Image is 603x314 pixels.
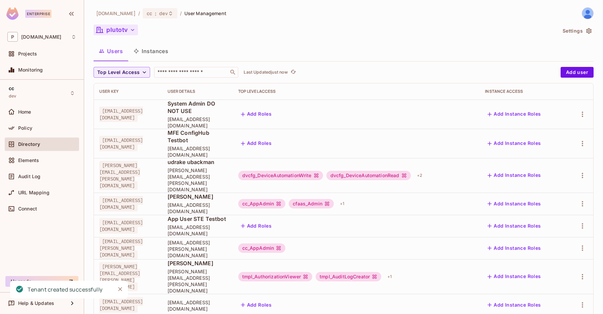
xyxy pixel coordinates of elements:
[168,145,227,158] span: [EMAIL_ADDRESS][DOMAIN_NAME]
[168,215,227,223] span: App User STE Testbot
[168,158,227,166] span: udrake ubackman
[485,198,543,209] button: Add Instance Roles
[244,70,288,75] p: Last Updated just now
[485,89,561,94] div: Instance Access
[288,68,297,76] span: Click to refresh data
[337,198,347,209] div: + 1
[326,171,411,180] div: dvcfg_DeviceAutomationRead
[238,221,275,231] button: Add Roles
[582,8,593,19] img: Luis Albarenga
[18,158,39,163] span: Elements
[561,67,594,78] button: Add user
[238,171,323,180] div: dvcfg_DeviceAutomationWrite
[99,262,140,291] span: [PERSON_NAME][EMAIL_ADDRESS][PERSON_NAME][DOMAIN_NAME]
[168,260,227,267] span: [PERSON_NAME]
[385,271,394,282] div: + 1
[168,116,227,129] span: [EMAIL_ADDRESS][DOMAIN_NAME]
[94,25,138,35] button: plutotv
[168,299,227,312] span: [EMAIL_ADDRESS][DOMAIN_NAME]
[485,271,543,282] button: Add Instance Roles
[289,199,334,208] div: cfaas_Admin
[238,89,474,94] div: Top Level Access
[138,10,140,16] li: /
[238,138,275,149] button: Add Roles
[238,300,275,310] button: Add Roles
[18,142,40,147] span: Directory
[485,170,543,181] button: Add Instance Roles
[94,43,128,60] button: Users
[154,11,157,16] span: :
[99,136,143,151] span: [EMAIL_ADDRESS][DOMAIN_NAME]
[18,125,32,131] span: Policy
[28,285,103,294] div: Tenant created successfully
[94,67,150,78] button: Top Level Access
[128,43,174,60] button: Instances
[168,129,227,144] span: MFE ConfigHub Testbot
[21,34,61,40] span: Workspace: pluto.tv
[168,100,227,115] span: System Admin DO NOT USE
[168,89,227,94] div: User Details
[238,272,313,281] div: tmpl_AuthorizationViewer
[485,221,543,231] button: Add Instance Roles
[485,243,543,253] button: Add Instance Roles
[99,218,143,234] span: [EMAIL_ADDRESS][DOMAIN_NAME]
[485,109,543,120] button: Add Instance Roles
[18,109,31,115] span: Home
[96,10,136,16] span: the active workspace
[159,10,168,16] span: dev
[290,69,296,76] span: refresh
[168,239,227,259] span: [EMAIL_ADDRESS][PERSON_NAME][DOMAIN_NAME]
[18,206,37,211] span: Connect
[184,10,226,16] span: User Management
[7,32,18,42] span: P
[180,10,182,16] li: /
[9,86,14,91] span: cc
[99,196,143,211] span: [EMAIL_ADDRESS][DOMAIN_NAME]
[485,138,543,149] button: Add Instance Roles
[168,193,227,200] span: [PERSON_NAME]
[168,167,227,193] span: [PERSON_NAME][EMAIL_ADDRESS][PERSON_NAME][DOMAIN_NAME]
[289,68,297,76] button: refresh
[414,170,425,181] div: + 2
[18,51,37,56] span: Projects
[485,300,543,310] button: Add Instance Roles
[99,161,140,190] span: [PERSON_NAME][EMAIL_ADDRESS][PERSON_NAME][DOMAIN_NAME]
[6,7,19,20] img: SReyMgAAAABJRU5ErkJggg==
[147,10,152,16] span: cc
[99,237,143,259] span: [EMAIL_ADDRESS][PERSON_NAME][DOMAIN_NAME]
[97,68,140,77] span: Top Level Access
[25,10,51,18] div: Enterprise
[18,67,43,73] span: Monitoring
[238,243,286,253] div: cc_AppAdmin
[168,202,227,214] span: [EMAIL_ADDRESS][DOMAIN_NAME]
[238,109,275,120] button: Add Roles
[99,107,143,122] span: [EMAIL_ADDRESS][DOMAIN_NAME]
[9,93,16,99] span: dev
[18,190,49,195] span: URL Mapping
[115,284,125,294] button: Close
[168,268,227,294] span: [PERSON_NAME][EMAIL_ADDRESS][PERSON_NAME][DOMAIN_NAME]
[238,199,286,208] div: cc_AppAdmin
[18,174,40,179] span: Audit Log
[560,26,594,36] button: Settings
[99,297,143,313] span: [EMAIL_ADDRESS][DOMAIN_NAME]
[316,272,381,281] div: tmpl_AuditLogCreator
[168,224,227,237] span: [EMAIL_ADDRESS][DOMAIN_NAME]
[99,89,157,94] div: User Key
